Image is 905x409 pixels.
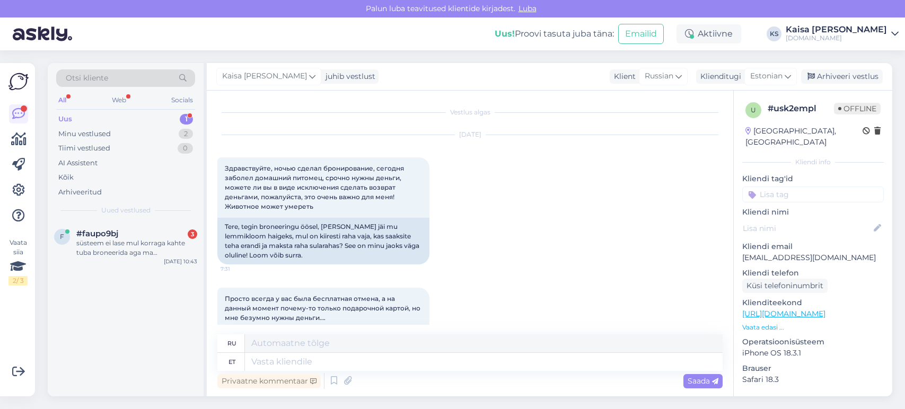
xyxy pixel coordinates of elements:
div: KS [767,26,781,41]
p: iPhone OS 18.3.1 [742,348,884,359]
div: et [229,353,235,371]
div: ru [227,334,236,352]
div: Kõik [58,172,74,183]
div: Vaata siia [8,238,28,286]
span: Uued vestlused [101,206,151,215]
p: Klienditeekond [742,297,884,308]
div: AI Assistent [58,158,98,168]
div: [GEOGRAPHIC_DATA], [GEOGRAPHIC_DATA] [745,126,863,148]
p: [EMAIL_ADDRESS][DOMAIN_NAME] [742,252,884,263]
a: Kaisa [PERSON_NAME][DOMAIN_NAME] [786,25,899,42]
span: Luba [515,4,540,13]
div: 1 [180,114,193,125]
div: 2 [179,129,193,139]
span: Russian [645,70,673,82]
div: 3 [188,229,197,239]
span: Kaisa [PERSON_NAME] [222,70,307,82]
span: #faupo9bj [76,229,118,238]
img: Askly Logo [8,72,29,92]
div: [DOMAIN_NAME] [786,34,887,42]
div: Privaatne kommentaar [217,374,321,388]
p: Kliendi email [742,241,884,252]
div: Klienditugi [696,71,741,82]
p: Brauser [742,363,884,374]
span: 7:31 [221,265,260,273]
a: [URL][DOMAIN_NAME] [742,309,825,318]
p: Kliendi nimi [742,207,884,218]
div: Web [110,93,128,107]
div: All [56,93,68,107]
div: Socials [169,93,195,107]
div: Minu vestlused [58,129,111,139]
span: u [751,106,756,114]
span: Offline [834,103,881,114]
p: Kliendi telefon [742,268,884,279]
div: Proovi tasuta juba täna: [495,28,614,40]
div: Klient [610,71,636,82]
input: Lisa nimi [743,223,872,234]
p: Vaata edasi ... [742,323,884,332]
div: Uus [58,114,72,125]
div: # usk2empl [768,102,834,115]
div: Vestlus algas [217,108,723,117]
div: Aktiivne [676,24,741,43]
span: f [60,233,64,241]
div: [PERSON_NAME] [742,396,884,405]
span: Saada [688,376,718,386]
button: Emailid [618,24,664,44]
div: Tiimi vestlused [58,143,110,154]
div: 0 [178,143,193,154]
p: Kliendi tag'id [742,173,884,184]
b: Uus! [495,29,515,39]
div: Küsi telefoninumbrit [742,279,828,293]
div: Kaisa [PERSON_NAME] [786,25,887,34]
span: Здравствуйте, ночью сделал бронирование, сегодня заболел домашний питомец, срочно нужны деньги, м... [225,164,406,210]
div: [DATE] [217,130,723,139]
p: Safari 18.3 [742,374,884,385]
div: juhib vestlust [321,71,375,82]
div: 2 / 3 [8,276,28,286]
div: Tere, tegin broneeringu öösel, [PERSON_NAME] jäi mu lemmikloom haigeks, mul on kiiresti raha vaja... [217,218,429,264]
p: Operatsioonisüsteem [742,336,884,348]
div: [DATE] 10:43 [164,257,197,265]
div: Arhiveeritud [58,187,102,198]
div: süsteem ei lase mul korraga kahte tuba broneerida aga ma [PERSON_NAME] [PERSON_NAME] sest ma ei t... [76,238,197,257]
div: Kliendi info [742,157,884,167]
span: Otsi kliente [66,73,108,84]
div: Arhiveeri vestlus [801,69,883,84]
input: Lisa tag [742,186,884,202]
span: Estonian [750,70,783,82]
span: Просто всегда у вас была бесплатная отмена, а на данный момент почему-то только подарочной картой... [225,295,422,322]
